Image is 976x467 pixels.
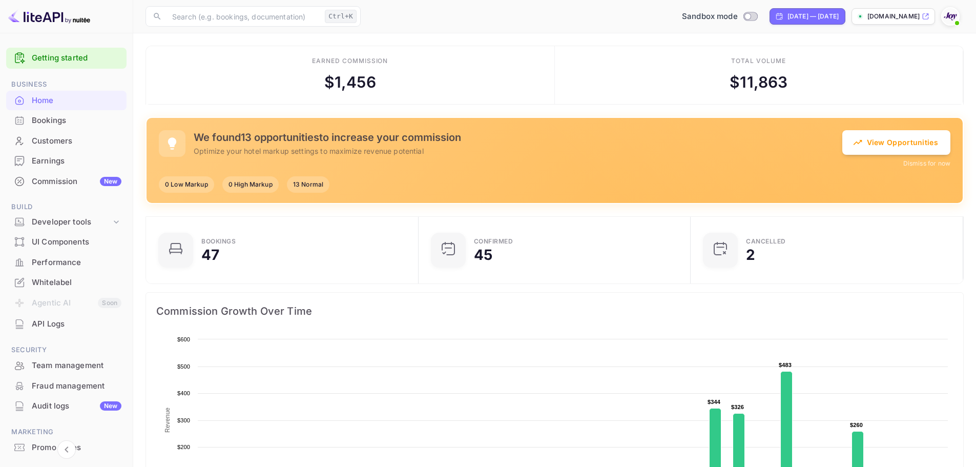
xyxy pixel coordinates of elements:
button: Collapse navigation [57,440,76,459]
div: Bookings [201,238,236,245]
div: $ 11,863 [730,71,787,94]
h5: We found 13 opportunities to increase your commission [194,131,842,144]
span: 0 Low Markup [159,180,214,189]
text: $260 [850,422,863,428]
p: [DOMAIN_NAME] [867,12,920,21]
img: With Joy [942,8,959,25]
p: Optimize your hotel markup settings to maximize revenue potential [194,146,842,156]
span: 0 High Markup [222,180,279,189]
div: New [100,401,121,411]
a: API Logs [6,314,127,333]
div: Performance [6,253,127,273]
text: $400 [177,390,190,396]
span: Business [6,79,127,90]
a: Home [6,91,127,110]
button: View Opportunities [842,130,950,155]
div: 47 [201,248,219,262]
div: Bookings [6,111,127,131]
div: Ctrl+K [325,10,357,23]
div: Switch to Production mode [678,11,761,23]
div: Total volume [731,56,786,66]
div: Earned commission [312,56,388,66]
div: Earnings [6,151,127,171]
a: Fraud management [6,376,127,395]
a: Bookings [6,111,127,130]
span: Build [6,201,127,213]
text: $200 [177,444,190,450]
div: API Logs [6,314,127,334]
div: Audit logs [32,400,121,412]
button: Dismiss for now [903,159,950,168]
a: Performance [6,253,127,272]
div: 45 [474,248,492,262]
text: $600 [177,336,190,342]
div: Whitelabel [6,273,127,293]
text: $300 [177,417,190,423]
div: $ 1,456 [324,71,376,94]
div: Home [32,95,121,107]
div: Customers [32,135,121,147]
div: Developer tools [6,213,127,231]
div: Performance [32,257,121,269]
div: Team management [6,356,127,376]
div: Developer tools [32,216,111,228]
div: Home [6,91,127,111]
div: UI Components [32,236,121,248]
div: Bookings [32,115,121,127]
div: UI Components [6,232,127,252]
a: Team management [6,356,127,375]
span: Sandbox mode [682,11,738,23]
div: Promo codes [32,442,121,454]
div: Promo codes [6,438,127,458]
div: Confirmed [474,238,513,245]
div: Fraud management [32,380,121,392]
a: Whitelabel [6,273,127,292]
div: API Logs [32,318,121,330]
div: Customers [6,131,127,151]
div: CANCELLED [746,238,786,245]
text: $483 [779,362,792,368]
span: Marketing [6,427,127,438]
a: UI Components [6,232,127,251]
a: Promo codes [6,438,127,457]
span: Security [6,344,127,356]
div: Fraud management [6,376,127,396]
div: Whitelabel [32,277,121,289]
div: Team management [32,360,121,372]
div: 2 [746,248,755,262]
a: Getting started [32,52,121,64]
text: Revenue [164,408,171,433]
div: Audit logsNew [6,396,127,416]
a: CommissionNew [6,172,127,191]
div: New [100,177,121,186]
span: 13 Normal [287,180,329,189]
text: $500 [177,363,190,370]
div: Commission [32,176,121,188]
span: Commission Growth Over Time [156,303,953,319]
input: Search (e.g. bookings, documentation) [166,6,321,27]
text: $326 [731,404,744,410]
text: $344 [708,399,721,405]
a: Audit logsNew [6,396,127,415]
div: Getting started [6,48,127,69]
div: CommissionNew [6,172,127,192]
a: Customers [6,131,127,150]
div: Earnings [32,155,121,167]
img: LiteAPI logo [8,8,90,25]
div: [DATE] — [DATE] [787,12,839,21]
a: Earnings [6,151,127,170]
